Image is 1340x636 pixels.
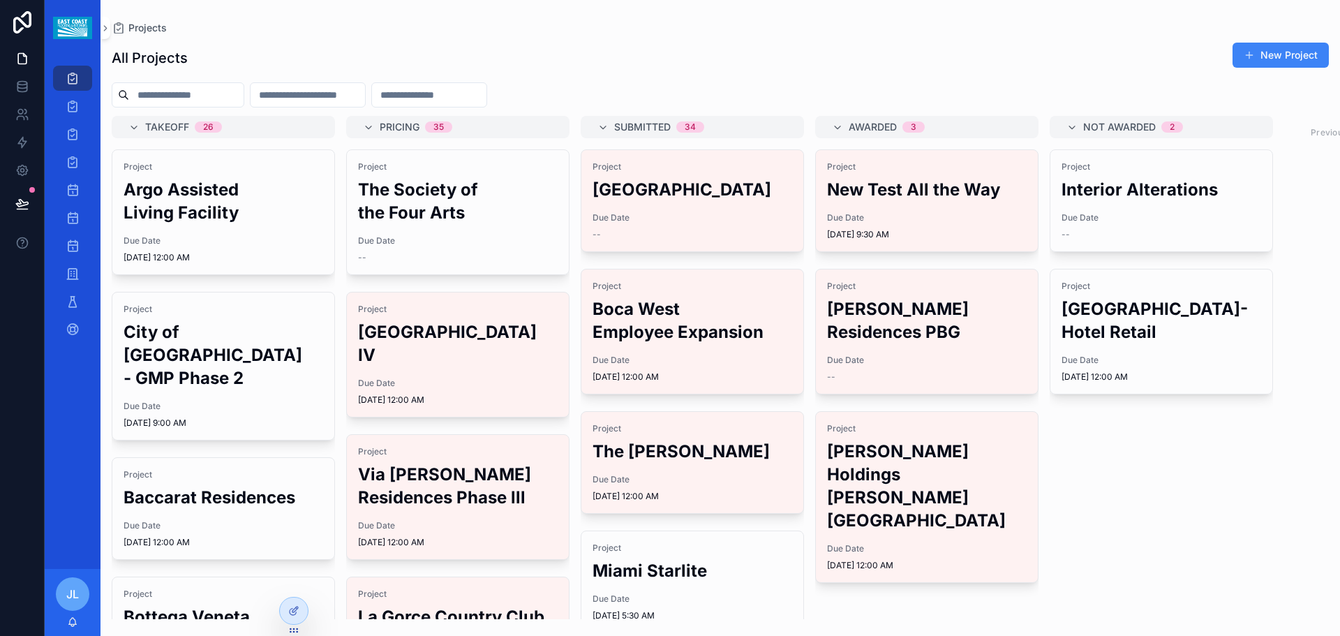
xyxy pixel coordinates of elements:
span: Due Date [593,212,792,223]
h2: La Gorce Country Club [358,605,558,628]
a: Project[GEOGRAPHIC_DATA]Due Date-- [581,149,804,252]
span: Due Date [358,520,558,531]
h2: [GEOGRAPHIC_DATA] IV [358,320,558,367]
span: Project [358,446,558,457]
span: Project [827,281,1027,292]
a: ProjectMiami StarliteDue Date[DATE] 5:30 AM [581,531,804,633]
h2: Baccarat Residences [124,486,323,509]
div: scrollable content [45,56,100,360]
span: JL [66,586,79,602]
span: Due Date [124,520,323,531]
a: ProjectInterior AlterationsDue Date-- [1050,149,1273,252]
span: Projects [128,21,167,35]
a: ProjectBoca West Employee ExpansionDue Date[DATE] 12:00 AM [581,269,804,394]
h2: City of [GEOGRAPHIC_DATA] - GMP Phase 2 [124,320,323,390]
div: 34 [685,121,696,133]
span: [DATE] 12:00 AM [1062,371,1261,383]
img: App logo [53,17,91,39]
h2: The Society of the Four Arts [358,178,558,224]
a: ProjectThe [PERSON_NAME]Due Date[DATE] 12:00 AM [581,411,804,514]
a: ProjectVia [PERSON_NAME] Residences Phase lllDue Date[DATE] 12:00 AM [346,434,569,560]
span: Takeoff [145,120,189,134]
a: ProjectNew Test All the WayDue Date[DATE] 9:30 AM [815,149,1038,252]
h2: Boca West Employee Expansion [593,297,792,343]
span: Project [827,161,1027,172]
span: Due Date [827,543,1027,554]
a: Project[PERSON_NAME] Holdings [PERSON_NAME][GEOGRAPHIC_DATA]Due Date[DATE] 12:00 AM [815,411,1038,583]
span: Due Date [358,235,558,246]
h1: All Projects [112,48,188,68]
h2: Interior Alterations [1062,178,1261,201]
span: Project [1062,161,1261,172]
span: Due Date [1062,212,1261,223]
span: Project [593,542,792,554]
span: [DATE] 12:00 AM [593,491,792,502]
span: Project [593,161,792,172]
div: 2 [1170,121,1175,133]
span: Pricing [380,120,419,134]
h2: Argo Assisted Living Facility [124,178,323,224]
span: Due Date [124,401,323,412]
span: [DATE] 12:00 AM [593,371,792,383]
div: 35 [433,121,444,133]
span: Project [358,304,558,315]
span: Due Date [358,378,558,389]
span: Awarded [849,120,897,134]
span: [DATE] 12:00 AM [358,394,558,406]
a: ProjectArgo Assisted Living FacilityDue Date[DATE] 12:00 AM [112,149,335,275]
h2: Miami Starlite [593,559,792,582]
a: ProjectBaccarat ResidencesDue Date[DATE] 12:00 AM [112,457,335,560]
h2: New Test All the Way [827,178,1027,201]
button: New Project [1233,43,1329,68]
h2: Via [PERSON_NAME] Residences Phase lll [358,463,558,509]
a: ProjectCity of [GEOGRAPHIC_DATA] - GMP Phase 2Due Date[DATE] 9:00 AM [112,292,335,441]
span: Due Date [827,212,1027,223]
h2: [GEOGRAPHIC_DATA]- Hotel Retail [1062,297,1261,343]
span: [DATE] 12:00 AM [827,560,1027,571]
div: 3 [911,121,916,133]
span: Project [827,423,1027,434]
span: -- [827,371,835,383]
span: [DATE] 9:00 AM [124,417,323,429]
h2: [PERSON_NAME] Holdings [PERSON_NAME][GEOGRAPHIC_DATA] [827,440,1027,532]
span: Due Date [1062,355,1261,366]
a: ProjectThe Society of the Four ArtsDue Date-- [346,149,569,275]
span: Due Date [593,474,792,485]
span: Project [124,161,323,172]
span: Project [358,161,558,172]
span: Project [1062,281,1261,292]
span: Due Date [827,355,1027,366]
span: Due Date [593,593,792,605]
h2: Bottega Veneta [124,605,323,628]
a: Project[GEOGRAPHIC_DATA] IVDue Date[DATE] 12:00 AM [346,292,569,417]
a: Project[PERSON_NAME] Residences PBGDue Date-- [815,269,1038,394]
a: Projects [112,21,167,35]
span: [DATE] 9:30 AM [827,229,1027,240]
span: Not Awarded [1083,120,1156,134]
span: Project [124,304,323,315]
span: [DATE] 12:00 AM [358,537,558,548]
span: Project [124,469,323,480]
span: Due Date [124,235,323,246]
span: -- [593,229,601,240]
span: [DATE] 5:30 AM [593,610,792,621]
span: -- [358,252,366,263]
h2: [GEOGRAPHIC_DATA] [593,178,792,201]
span: -- [1062,229,1070,240]
span: Submitted [614,120,671,134]
span: [DATE] 12:00 AM [124,537,323,548]
h2: [PERSON_NAME] Residences PBG [827,297,1027,343]
span: Project [124,589,323,600]
a: Project[GEOGRAPHIC_DATA]- Hotel RetailDue Date[DATE] 12:00 AM [1050,269,1273,394]
div: 26 [203,121,214,133]
span: Project [593,423,792,434]
span: Project [593,281,792,292]
span: [DATE] 12:00 AM [124,252,323,263]
span: Due Date [593,355,792,366]
span: Project [358,589,558,600]
h2: The [PERSON_NAME] [593,440,792,463]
